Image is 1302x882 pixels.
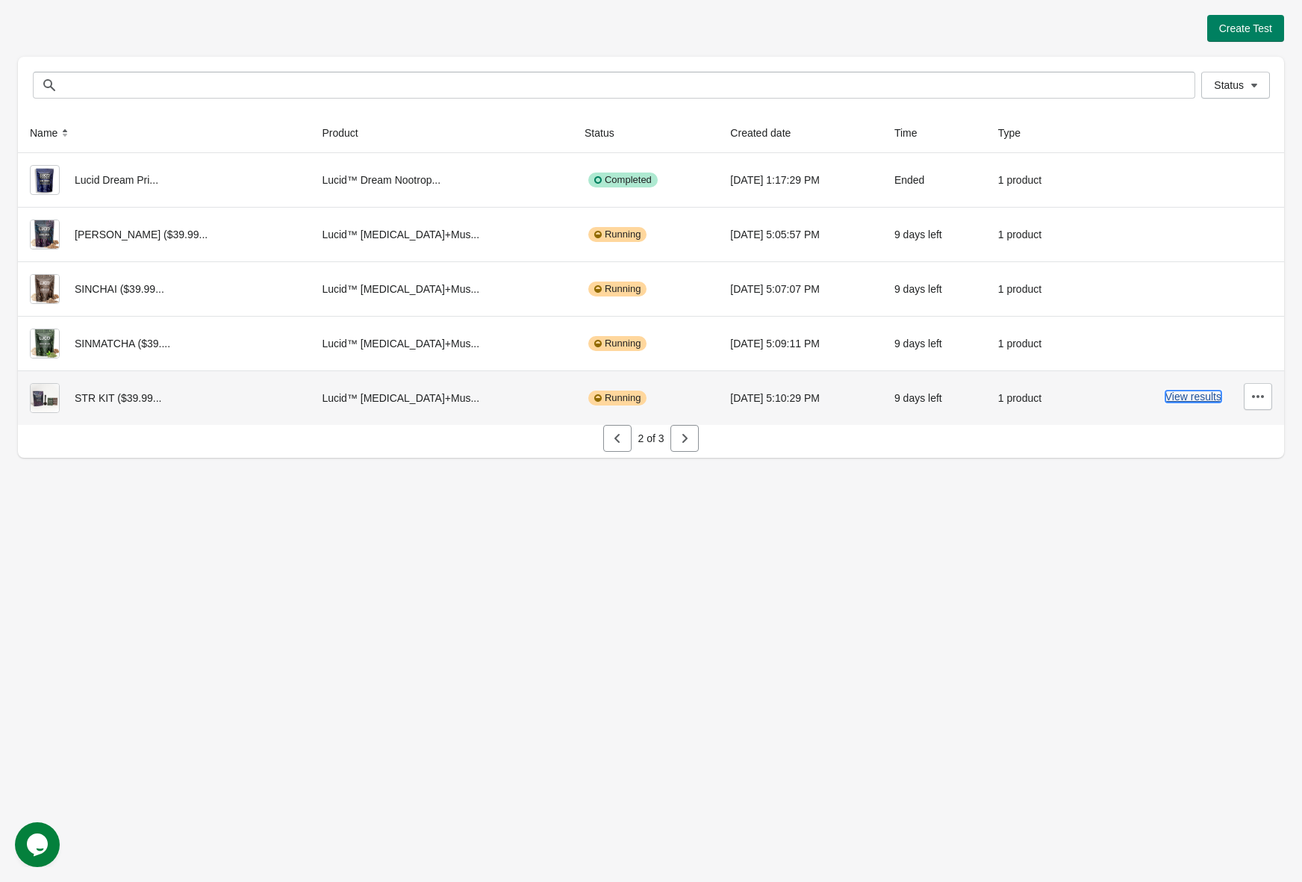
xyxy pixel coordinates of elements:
[75,229,208,240] span: [PERSON_NAME] ($39.99...
[998,165,1072,195] div: 1 product
[638,432,664,444] span: 2 of 3
[1201,72,1270,99] button: Status
[24,119,78,146] button: Name
[579,119,635,146] button: Status
[15,822,63,867] iframe: chat widget
[1207,15,1284,42] button: Create Test
[724,119,812,146] button: Created date
[730,165,870,195] div: [DATE] 1:17:29 PM
[1219,22,1272,34] span: Create Test
[730,220,870,249] div: [DATE] 5:05:57 PM
[730,383,870,413] div: [DATE] 5:10:29 PM
[730,274,870,304] div: [DATE] 5:07:07 PM
[588,173,658,187] div: Completed
[588,282,647,296] div: Running
[75,283,164,295] span: SINCHAI ($39.99...
[316,119,379,146] button: Product
[998,220,1072,249] div: 1 product
[588,227,647,242] div: Running
[322,274,561,304] div: Lucid™ [MEDICAL_DATA]+Mus...
[588,391,647,406] div: Running
[588,336,647,351] div: Running
[894,220,974,249] div: 9 days left
[888,119,938,146] button: Time
[322,165,561,195] div: Lucid™ Dream Nootrop...
[75,392,161,404] span: STR KIT ($39.99...
[75,174,158,186] span: Lucid Dream Pri...
[75,338,170,350] span: SINMATCHA ($39....
[1165,391,1221,403] button: View results
[894,274,974,304] div: 9 days left
[322,220,561,249] div: Lucid™ [MEDICAL_DATA]+Mus...
[998,274,1072,304] div: 1 product
[992,119,1041,146] button: Type
[322,383,561,413] div: Lucid™ [MEDICAL_DATA]+Mus...
[998,329,1072,358] div: 1 product
[894,383,974,413] div: 9 days left
[322,329,561,358] div: Lucid™ [MEDICAL_DATA]+Mus...
[894,165,974,195] div: Ended
[730,329,870,358] div: [DATE] 5:09:11 PM
[998,383,1072,413] div: 1 product
[894,329,974,358] div: 9 days left
[1214,79,1244,91] span: Status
